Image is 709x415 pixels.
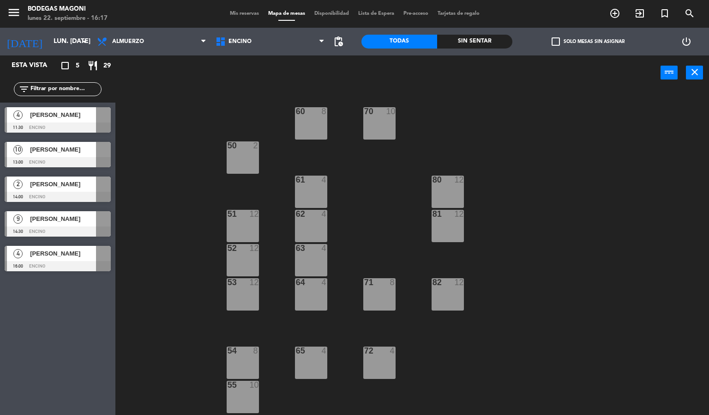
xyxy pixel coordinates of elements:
[322,176,327,184] div: 4
[76,61,79,71] span: 5
[322,278,327,287] div: 4
[390,278,396,287] div: 8
[28,14,108,23] div: lunes 22. septiembre - 16:17
[333,36,344,47] span: pending_actions
[253,347,259,355] div: 8
[13,110,23,120] span: 4
[30,145,96,154] span: [PERSON_NAME]
[228,38,252,45] span: Encino
[310,11,354,16] span: Disponibilidad
[689,67,700,78] i: close
[253,141,259,150] div: 2
[30,249,96,258] span: [PERSON_NAME]
[18,84,30,95] i: filter_list
[13,249,23,258] span: 4
[455,176,464,184] div: 12
[250,381,259,389] div: 10
[609,8,620,19] i: add_circle_outline
[634,8,645,19] i: exit_to_app
[30,179,96,189] span: [PERSON_NAME]
[455,278,464,287] div: 12
[5,60,66,71] div: Esta vista
[659,8,670,19] i: turned_in_not
[364,347,365,355] div: 72
[7,6,21,19] i: menu
[552,37,560,46] span: check_box_outline_blank
[7,6,21,23] button: menu
[322,347,327,355] div: 4
[552,37,625,46] label: Solo mesas sin asignar
[364,278,365,287] div: 71
[264,11,310,16] span: Mapa de mesas
[112,38,144,45] span: Almuerzo
[250,210,259,218] div: 12
[225,11,264,16] span: Mis reservas
[322,210,327,218] div: 4
[13,214,23,224] span: 9
[250,278,259,287] div: 12
[13,180,23,189] span: 2
[30,214,96,224] span: [PERSON_NAME]
[30,84,101,94] input: Filtrar por nombre...
[455,210,464,218] div: 12
[13,145,23,154] span: 10
[79,36,90,47] i: arrow_drop_down
[60,60,71,71] i: crop_square
[87,60,98,71] i: restaurant
[399,11,433,16] span: Pre-acceso
[364,107,365,116] div: 70
[661,66,678,79] button: power_input
[433,11,484,16] span: Tarjetas de regalo
[354,11,399,16] span: Lista de Espera
[250,244,259,252] div: 12
[390,347,396,355] div: 4
[103,61,111,71] span: 29
[664,67,675,78] i: power_input
[361,35,437,49] div: Todas
[437,35,513,49] div: Sin sentar
[322,107,327,116] div: 8
[684,8,695,19] i: search
[681,36,692,47] i: power_settings_new
[30,110,96,120] span: [PERSON_NAME]
[28,5,108,14] div: Bodegas Magoni
[386,107,396,116] div: 10
[322,244,327,252] div: 4
[686,66,703,79] button: close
